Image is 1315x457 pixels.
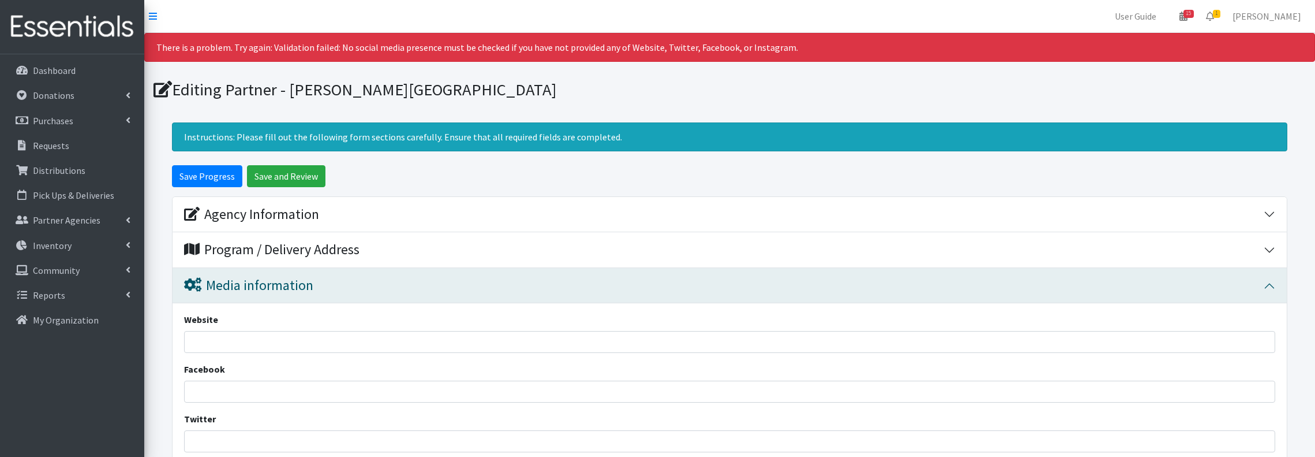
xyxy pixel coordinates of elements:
[33,214,100,226] p: Partner Agencies
[1213,10,1220,18] span: 1
[5,159,140,182] a: Distributions
[184,313,218,326] label: Website
[184,206,319,223] div: Agency Information
[5,259,140,282] a: Community
[184,362,225,376] label: Facebook
[33,265,80,276] p: Community
[1223,5,1310,28] a: [PERSON_NAME]
[33,289,65,301] p: Reports
[1106,5,1166,28] a: User Guide
[33,140,69,151] p: Requests
[33,165,85,176] p: Distributions
[153,80,1306,100] h1: Editing Partner - [PERSON_NAME][GEOGRAPHIC_DATA]
[5,209,140,232] a: Partner Agencies
[5,8,140,46] img: HumanEssentials
[172,122,1287,151] div: Instructions: Please fill out the following form sections carefully. Ensure that all required fie...
[33,90,74,101] p: Donations
[172,165,242,187] input: Save Progress
[5,109,140,132] a: Purchases
[33,190,114,201] p: Pick Ups & Deliveries
[5,59,140,82] a: Dashboard
[173,232,1287,267] button: Program / Delivery Address
[247,165,325,187] input: Save and Review
[5,284,140,307] a: Reports
[33,65,76,76] p: Dashboard
[144,33,1315,62] div: There is a problem. Try again: Validation failed: No social media presence must be checked if you...
[184,412,216,426] label: Twitter
[173,268,1287,303] button: Media information
[184,241,359,258] div: Program / Delivery Address
[5,309,140,332] a: My Organization
[33,240,72,251] p: Inventory
[5,84,140,107] a: Donations
[1183,10,1194,18] span: 15
[173,197,1287,232] button: Agency Information
[1197,5,1223,28] a: 1
[5,234,140,257] a: Inventory
[5,134,140,157] a: Requests
[5,184,140,207] a: Pick Ups & Deliveries
[33,115,73,127] p: Purchases
[1170,5,1197,28] a: 15
[184,277,313,294] div: Media information
[33,314,99,326] p: My Organization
